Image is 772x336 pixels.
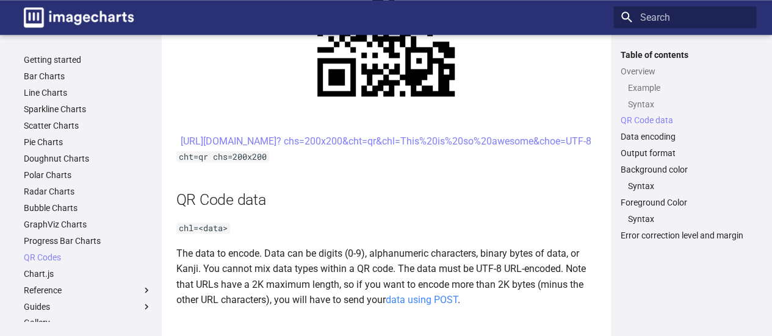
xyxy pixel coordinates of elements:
[621,230,749,241] a: Error correction level and margin
[24,153,152,164] a: Doughnut Charts
[24,137,152,148] a: Pie Charts
[176,246,596,308] p: The data to encode. Data can be digits (0-9), alphanumeric characters, binary bytes of data, or K...
[613,49,756,241] nav: Table of contents
[24,219,152,230] a: GraphViz Charts
[621,115,749,126] a: QR Code data
[621,148,749,159] a: Output format
[24,104,152,115] a: Sparkline Charts
[19,2,139,32] a: Image-Charts documentation
[24,7,134,27] img: logo
[24,252,152,263] a: QR Codes
[176,189,596,210] h2: QR Code data
[24,186,152,197] a: Radar Charts
[24,317,152,328] a: Gallery
[628,82,749,93] a: Example
[24,285,152,296] label: Reference
[24,120,152,131] a: Scatter Charts
[621,181,749,191] nav: Background color
[24,87,152,98] a: Line Charts
[621,82,749,110] nav: Overview
[621,66,749,77] a: Overview
[176,151,269,162] code: cht=qr chs=200x200
[24,268,152,279] a: Chart.js
[24,170,152,181] a: Polar Charts
[613,49,756,60] label: Table of contents
[621,197,749,208] a: Foreground Color
[628,213,749,224] a: Syntax
[628,99,749,110] a: Syntax
[613,6,756,28] input: Search
[621,213,749,224] nav: Foreground Color
[621,164,749,175] a: Background color
[24,202,152,213] a: Bubble Charts
[24,235,152,246] a: Progress Bar Charts
[386,294,458,306] a: data using POST
[24,301,152,312] label: Guides
[24,71,152,82] a: Bar Charts
[176,223,230,234] code: chl=<data>
[621,131,749,142] a: Data encoding
[628,181,749,191] a: Syntax
[181,135,591,147] a: [URL][DOMAIN_NAME]? chs=200x200&cht=qr&chl=This%20is%20so%20awesome&choe=UTF-8
[24,54,152,65] a: Getting started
